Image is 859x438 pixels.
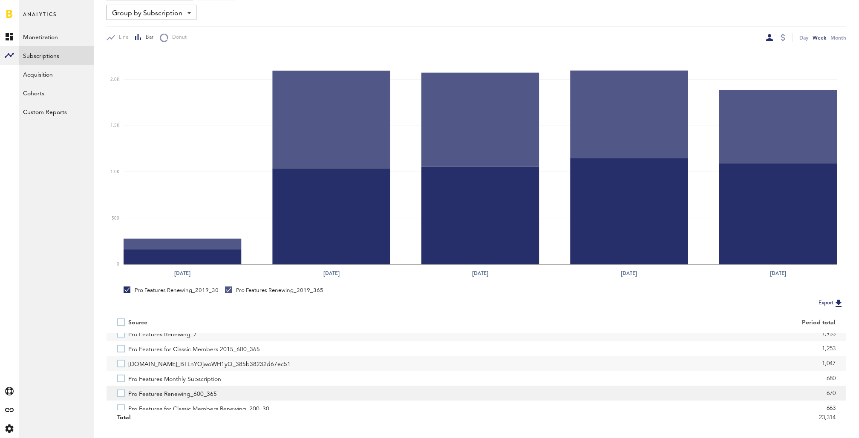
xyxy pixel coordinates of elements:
span: Analytics [23,9,57,27]
div: 23,314 [487,411,836,424]
a: Acquisition [19,65,94,83]
button: Export [816,298,846,309]
a: Custom Reports [19,102,94,121]
div: 670 [487,387,836,400]
text: 500 [112,216,119,220]
text: [DATE] [174,269,190,277]
a: Monetization [19,27,94,46]
span: Line [115,34,129,41]
span: Pro Features Renewing_600_365 [128,386,217,401]
span: Support [18,6,49,14]
div: Day [799,33,808,42]
div: 1,253 [487,342,836,355]
span: Group by Subscription [112,6,182,21]
div: Total [117,411,466,424]
div: 1,933 [487,327,836,340]
div: Period total [487,319,836,326]
div: Pro Features Renewing_2019_30 [124,286,219,294]
span: Bar [142,34,153,41]
span: Pro Features for Classic Members 2015_600_365 [128,341,260,356]
div: Month [830,33,846,42]
text: [DATE] [770,269,787,277]
text: 2.0K [110,77,120,82]
a: Subscriptions [19,46,94,65]
text: 1.5K [110,124,120,128]
div: 663 [487,402,836,415]
img: Export [833,298,844,308]
span: Donut [168,34,187,41]
text: [DATE] [473,269,489,277]
a: Cohorts [19,83,94,102]
div: Source [128,319,147,326]
div: Pro Features Renewing_2019_365 [225,286,323,294]
div: 1,047 [487,357,836,370]
span: Pro Features for Classic Members Renewing_200_30 [128,401,269,415]
div: 680 [487,372,836,385]
span: [DOMAIN_NAME]_BTLnYOjwoWH1yQ_385b38232d67ec51 [128,356,291,371]
text: 0 [117,263,119,267]
text: [DATE] [323,269,340,277]
span: Pro Features Renewing_7 [128,326,197,341]
span: Pro Features Monthly Subscription [128,371,221,386]
text: 1.0K [110,170,120,174]
text: [DATE] [621,269,637,277]
div: Week [813,33,826,42]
